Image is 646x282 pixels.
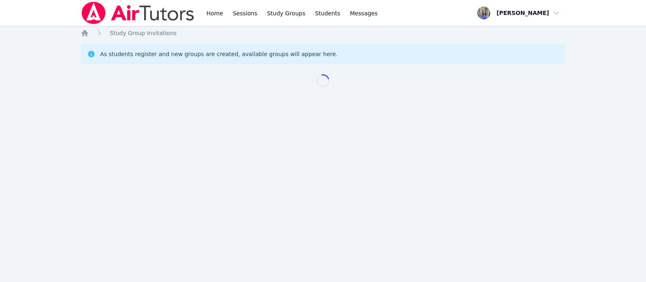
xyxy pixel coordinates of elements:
a: Study Group Invitations [110,29,176,37]
div: As students register and new groups are created, available groups will appear here. [100,50,338,58]
nav: Breadcrumb [81,29,565,37]
span: Study Group Invitations [110,30,176,36]
img: Air Tutors [81,2,195,24]
span: Messages [350,9,378,17]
